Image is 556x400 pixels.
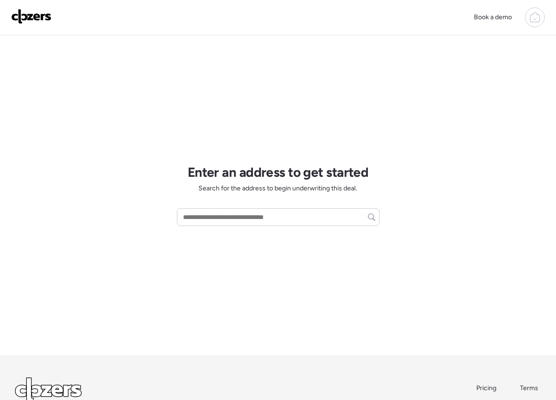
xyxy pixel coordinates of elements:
span: Book a demo [474,13,512,21]
a: Pricing [476,384,497,393]
h1: Enter an address to get started [188,164,369,180]
span: Pricing [476,384,496,392]
a: Terms [520,384,541,393]
img: Logo [11,9,52,24]
span: Terms [520,384,538,392]
span: Search for the address to begin underwriting this deal. [198,184,357,193]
